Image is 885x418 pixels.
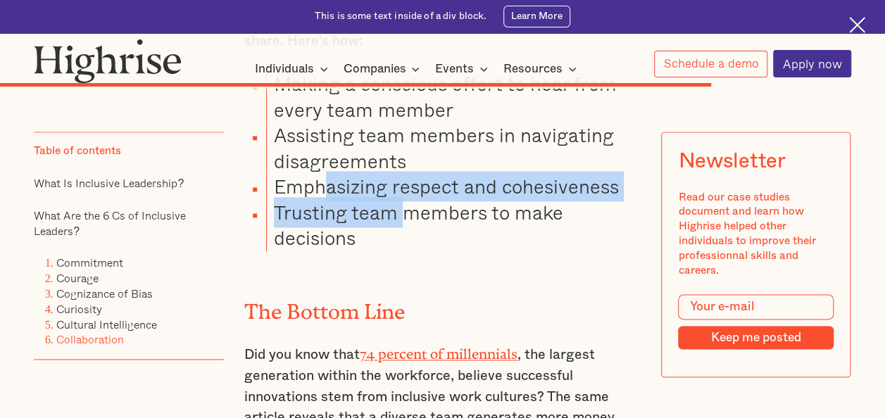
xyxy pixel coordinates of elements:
[255,61,332,77] div: Individuals
[56,331,124,348] a: Collaboration
[679,327,834,350] input: Keep me posted
[435,61,492,77] div: Events
[773,50,851,77] a: Apply now
[679,150,786,174] div: Newsletter
[266,174,641,199] li: Emphasizing respect and cohesiveness
[849,17,865,33] img: Cross icon
[679,190,834,278] div: Read our case studies document and learn how Highrise helped other individuals to improve their p...
[503,61,581,77] div: Resources
[654,51,768,77] a: Schedule a demo
[34,144,121,159] div: Table of contents
[34,175,184,192] a: What Is Inclusive Leadership?
[343,61,424,77] div: Companies
[34,39,182,83] img: Highrise logo
[244,295,641,318] h2: The Bottom Line
[343,61,406,77] div: Companies
[56,255,123,272] a: Commitment
[266,200,641,251] li: Trusting team members to make decisions
[56,300,102,317] a: Curiosity
[679,295,834,350] form: Modal Form
[315,10,487,23] div: This is some text inside of a div block.
[266,71,641,122] li: Making a conscious effort to hear from every team member
[266,122,641,174] li: Assisting team members in navigating disagreements
[56,286,153,303] a: Cognizance of Bias
[255,61,314,77] div: Individuals
[34,208,186,240] a: What Are the 6 Cs of Inclusive Leaders?
[503,61,563,77] div: Resources
[679,295,834,319] input: Your e-mail
[503,6,570,27] a: Learn More
[56,270,99,287] a: Courage
[360,346,517,355] a: 74 percent of millennials
[56,316,157,333] a: Cultural Intelligence
[435,61,474,77] div: Events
